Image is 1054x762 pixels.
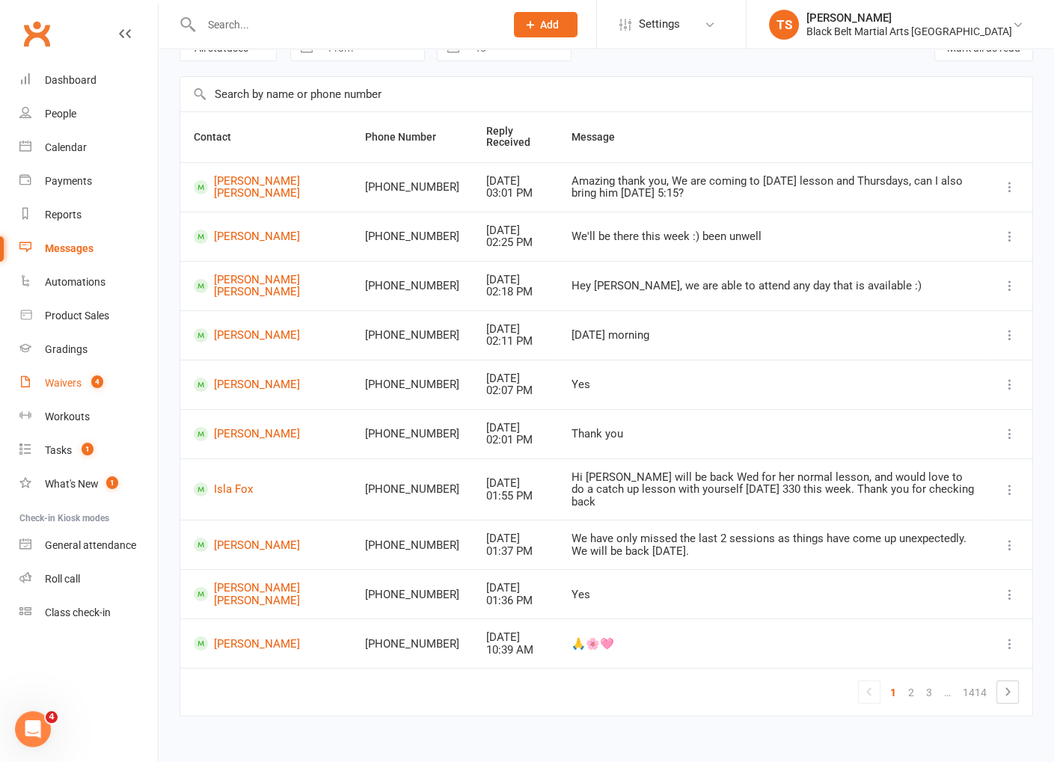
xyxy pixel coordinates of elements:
div: Hi [PERSON_NAME] will be back Wed for her normal lesson, and would love to do a catch up lesson w... [572,471,974,508]
a: [PERSON_NAME] [194,427,338,441]
a: Automations [19,265,158,299]
a: [PERSON_NAME] [194,378,338,392]
th: Reply Received [473,112,558,162]
div: 10:39 AM [486,644,545,657]
div: [PERSON_NAME] [806,11,1012,25]
input: Search by name or phone number [180,77,1032,111]
div: Dashboard [45,74,96,86]
a: Gradings [19,333,158,366]
div: [PHONE_NUMBER] [365,428,459,440]
div: 01:36 PM [486,594,545,607]
div: [DATE] [486,372,545,385]
div: Thank you [572,428,974,440]
a: Reports [19,198,158,232]
div: Hey [PERSON_NAME], we are able to attend any day that is available :) [572,280,974,292]
div: [DATE] [486,532,545,545]
a: Messages [19,232,158,265]
div: 01:37 PM [486,545,545,558]
div: 02:25 PM [486,236,545,249]
div: Reports [45,209,82,221]
span: 4 [46,711,58,723]
div: [PHONE_NUMBER] [365,329,459,342]
div: Automations [45,276,105,288]
a: Class kiosk mode [19,596,158,630]
div: [DATE] [486,274,545,286]
div: [DATE] [486,224,545,237]
div: We have only missed the last 2 sessions as things have come up unexpectedly. We will be back [DATE]. [572,532,974,557]
div: [DATE] [486,582,545,594]
a: [PERSON_NAME] [PERSON_NAME] [194,274,338,298]
div: Black Belt Martial Arts [GEOGRAPHIC_DATA] [806,25,1012,38]
a: Isla Fox [194,482,338,497]
a: Dashboard [19,64,158,97]
div: Gradings [45,343,88,355]
div: Payments [45,175,92,187]
input: Search... [197,14,494,35]
div: [DATE] [486,422,545,434]
div: [PHONE_NUMBER] [365,483,459,496]
div: Roll call [45,573,80,585]
div: Yes [572,589,974,601]
div: [DATE] [486,323,545,336]
a: 2 [902,682,920,703]
div: Yes [572,378,974,391]
div: 01:55 PM [486,490,545,503]
a: Payments [19,165,158,198]
div: We'll be there this week :) been unwell [572,230,974,243]
div: What's New [45,478,99,490]
div: Amazing thank you, We are coming to [DATE] lesson and Thursdays, can I also bring him [DATE] 5:15? [572,175,974,200]
span: 4 [91,375,103,388]
div: [DATE] [486,477,545,490]
div: [DATE] morning [572,329,974,342]
div: [PHONE_NUMBER] [365,230,459,243]
a: 1 [884,682,902,703]
div: Messages [45,242,94,254]
div: [PHONE_NUMBER] [365,539,459,552]
a: Roll call [19,562,158,596]
iframe: Intercom live chat [15,711,51,747]
a: Waivers 4 [19,366,158,400]
div: [DATE] [486,175,545,188]
div: [PHONE_NUMBER] [365,589,459,601]
span: Settings [639,7,680,41]
div: 02:11 PM [486,335,545,348]
div: [PHONE_NUMBER] [365,280,459,292]
a: Workouts [19,400,158,434]
div: 02:01 PM [486,434,545,446]
a: 3 [920,682,938,703]
div: Class check-in [45,606,111,618]
div: Workouts [45,411,90,423]
div: TS [769,10,799,40]
th: Contact [180,112,352,162]
a: [PERSON_NAME] [194,230,338,244]
div: 02:18 PM [486,286,545,298]
div: Calendar [45,141,87,153]
span: 1 [106,476,118,489]
a: [PERSON_NAME] [194,636,338,651]
a: Product Sales [19,299,158,333]
div: 02:07 PM [486,384,545,397]
a: … [938,682,957,703]
div: [PHONE_NUMBER] [365,378,459,391]
div: General attendance [45,539,136,551]
div: Tasks [45,444,72,456]
div: 🙏🌸🩷 [572,638,974,651]
a: General attendance kiosk mode [19,529,158,562]
a: People [19,97,158,131]
span: 1 [82,443,94,455]
div: [PHONE_NUMBER] [365,181,459,194]
a: Calendar [19,131,158,165]
th: Message [558,112,987,162]
button: Add [514,12,577,37]
a: Clubworx [18,15,55,52]
a: 1414 [957,682,993,703]
a: [PERSON_NAME] [194,538,338,552]
div: People [45,108,76,120]
a: [PERSON_NAME] [PERSON_NAME] [194,175,338,200]
div: [PHONE_NUMBER] [365,638,459,651]
div: Product Sales [45,310,109,322]
span: Add [540,19,559,31]
div: [DATE] [486,631,545,644]
a: Tasks 1 [19,434,158,467]
th: Phone Number [352,112,473,162]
